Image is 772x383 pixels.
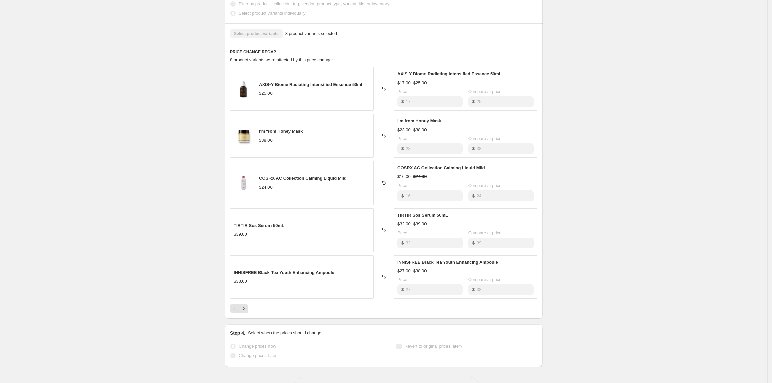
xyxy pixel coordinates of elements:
div: $16.00 [397,173,411,180]
span: Compare at price [468,183,502,188]
span: $ [401,240,404,245]
span: Price [397,230,407,235]
span: AXIS-Y Biome Radiating Intensified Essence 50ml [259,82,362,87]
img: Sheet_mask_18_5619da0c-d20c-40fc-8215-7c7fb3e79799_80x.png [234,79,254,99]
div: $27.00 [397,268,411,274]
img: Sheet_mask_29_4fb249d0-b048-42a6-a4aa-4f5fcbeff5f2_80x.png [234,126,254,146]
span: 8 product variants selected [285,30,337,37]
span: $ [401,287,404,292]
img: cosrx-ac-collection-calming-liquid-mild-714892_80x.jpg [234,173,254,193]
span: Price [397,183,407,188]
h2: Step 4. [230,330,245,336]
div: $38.00 [259,137,273,144]
span: Select product variants individually [239,11,305,16]
span: Compare at price [468,89,502,94]
span: COSRX AC Collection Calming Liquid Mild [397,165,485,170]
div: $17.00 [397,80,411,86]
span: $ [472,240,475,245]
div: $39.00 [234,231,247,238]
span: Price [397,136,407,141]
h6: PRICE CHANGE RECAP [230,49,537,55]
strike: $39.00 [413,221,427,227]
span: AXIS-Y Biome Radiating Intensified Essence 50ml [397,71,500,76]
div: $25.00 [259,90,273,97]
span: $ [472,287,475,292]
span: INNISFREE Black Tea Youth Enhancing Ampoule [234,270,334,275]
button: Next [239,304,248,313]
span: 8 product variants were affected by this price change: [230,57,333,62]
span: $ [401,146,404,151]
strike: $38.00 [413,268,427,274]
span: $ [401,99,404,104]
div: $23.00 [397,127,411,133]
div: $24.00 [259,184,273,191]
strike: $24.00 [413,173,427,180]
span: Price [397,89,407,94]
span: INNISFREE Black Tea Youth Enhancing Ampoule [397,260,498,265]
span: $ [472,193,475,198]
span: TIRTIR Sos Serum 50mL [234,223,284,228]
nav: Pagination [230,304,248,313]
p: Select when the prices should change [248,330,321,336]
span: COSRX AC Collection Calming Liquid Mild [259,176,347,181]
strike: $38.00 [413,127,427,133]
span: $ [472,99,475,104]
span: Change prices later [239,353,277,358]
span: Revert to original prices later? [405,344,463,349]
span: TIRTIR Sos Serum 50mL [397,213,448,218]
span: I'm from Honey Mask [397,118,441,123]
div: $38.00 [234,278,247,285]
span: Price [397,277,407,282]
strike: $25.00 [413,80,427,86]
span: Compare at price [468,277,502,282]
span: $ [401,193,404,198]
div: $32.00 [397,221,411,227]
span: Change prices now [239,344,276,349]
span: Compare at price [468,136,502,141]
span: Filter by product, collection, tag, vendor, product type, variant title, or inventory [239,1,389,6]
span: $ [472,146,475,151]
span: I'm from Honey Mask [259,129,303,134]
span: Compare at price [468,230,502,235]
